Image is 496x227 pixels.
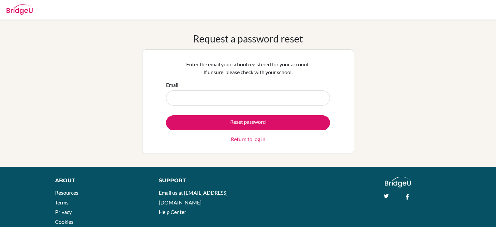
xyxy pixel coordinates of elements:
[159,177,241,185] div: Support
[166,60,330,76] p: Enter the email your school registered for your account. If unsure, please check with your school.
[55,209,72,215] a: Privacy
[55,177,144,185] div: About
[7,4,33,15] img: Bridge-U
[231,135,265,143] a: Return to log in
[159,209,186,215] a: Help Center
[166,115,330,130] button: Reset password
[55,219,73,225] a: Cookies
[159,189,228,205] a: Email us at [EMAIL_ADDRESS][DOMAIN_NAME]
[385,177,411,187] img: logo_white@2x-f4f0deed5e89b7ecb1c2cc34c3e3d731f90f0f143d5ea2071677605dd97b5244.png
[55,189,78,196] a: Resources
[166,81,178,89] label: Email
[193,33,303,44] h1: Request a password reset
[55,199,68,205] a: Terms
